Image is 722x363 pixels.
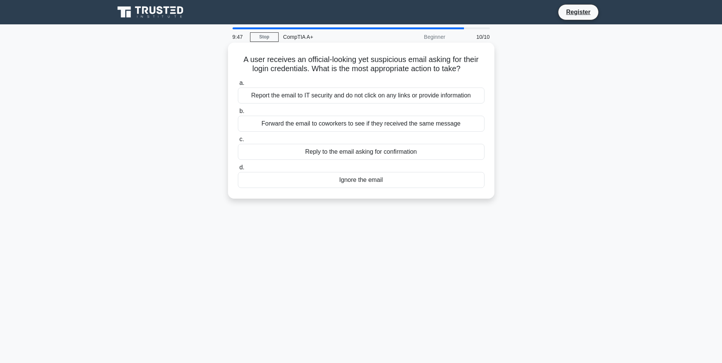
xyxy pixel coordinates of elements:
div: Beginner [383,29,450,45]
a: Stop [250,32,279,42]
span: a. [239,80,244,86]
div: Forward the email to coworkers to see if they received the same message [238,116,485,132]
div: Ignore the email [238,172,485,188]
div: Reply to the email asking for confirmation [238,144,485,160]
span: b. [239,108,244,114]
a: Register [561,7,595,17]
h5: A user receives an official-looking yet suspicious email asking for their login credentials. What... [237,55,485,74]
div: Report the email to IT security and do not click on any links or provide information [238,88,485,103]
div: CompTIA A+ [279,29,383,45]
div: 10/10 [450,29,494,45]
span: c. [239,136,244,142]
span: d. [239,164,244,170]
div: 9:47 [228,29,250,45]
